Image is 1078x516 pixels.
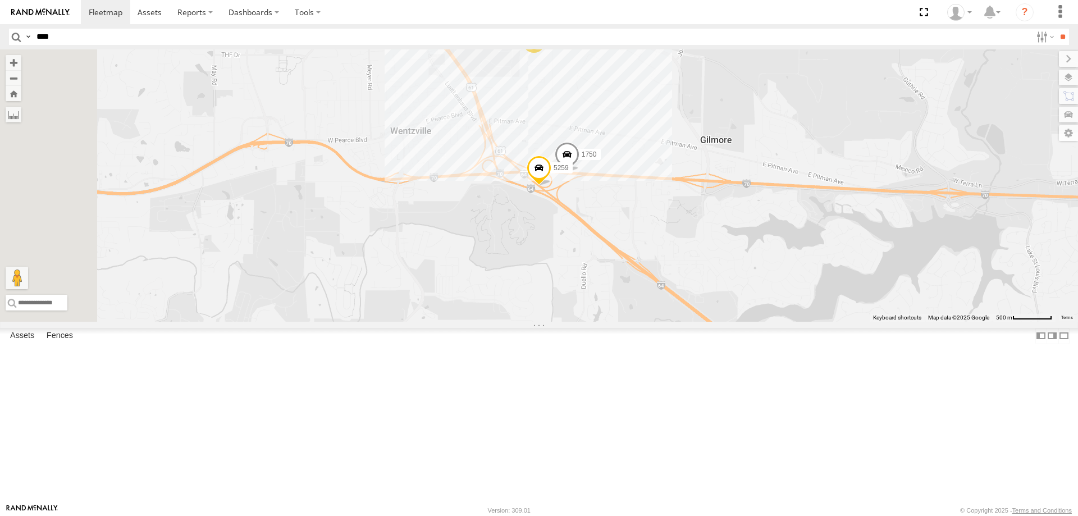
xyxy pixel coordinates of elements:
label: Assets [4,328,40,344]
i: ? [1016,3,1034,21]
img: rand-logo.svg [11,8,70,16]
label: Search Filter Options [1032,29,1056,45]
button: Map Scale: 500 m per 67 pixels [993,314,1056,322]
div: © Copyright 2025 - [960,507,1072,514]
a: Visit our Website [6,505,58,516]
button: Zoom Home [6,86,21,101]
span: Map data ©2025 Google [928,314,989,321]
label: Dock Summary Table to the Left [1035,328,1047,344]
span: 1750 [582,150,597,158]
label: Dock Summary Table to the Right [1047,328,1058,344]
label: Hide Summary Table [1058,328,1070,344]
button: Keyboard shortcuts [873,314,921,322]
label: Search Query [24,29,33,45]
span: 5259 [554,164,569,172]
button: Zoom out [6,70,21,86]
button: Drag Pegman onto the map to open Street View [6,267,28,289]
label: Map Settings [1059,125,1078,141]
div: 14 [523,30,545,53]
a: Terms and Conditions [1012,507,1072,514]
span: 500 m [996,314,1012,321]
button: Zoom in [6,55,21,70]
label: Measure [6,107,21,122]
div: Fred Welch [943,4,976,21]
a: Terms (opens in new tab) [1061,316,1073,320]
label: Fences [41,328,79,344]
div: Version: 309.01 [488,507,531,514]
